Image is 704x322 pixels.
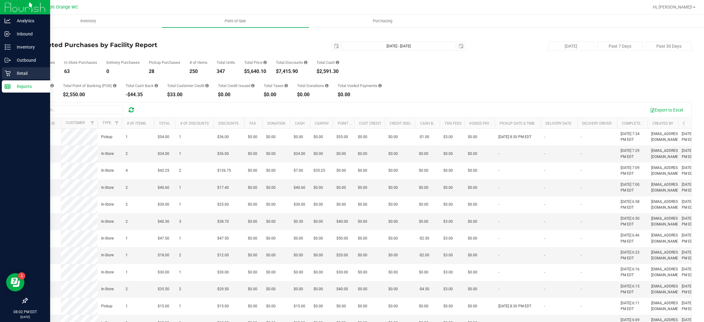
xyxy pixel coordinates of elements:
span: $0.00 [358,286,367,292]
div: $2,591.30 [317,69,339,74]
a: Created At [683,121,704,126]
span: $0.00 [248,151,257,157]
i: Sum of the successful, non-voided cash payment transactions for all purchases in the date range. ... [336,60,339,64]
a: Filter [87,118,97,128]
span: In-Store [101,219,114,225]
div: # of Items [189,60,207,64]
a: Total [159,121,170,126]
span: - [498,202,499,207]
span: $0.00 [336,168,346,174]
span: $47.50 [158,236,169,241]
span: [EMAIL_ADDRESS][DOMAIN_NAME] [651,266,681,278]
span: 2 [126,151,128,157]
a: Cust Credit [359,121,381,126]
div: Total Point of Banking (POB) [63,84,116,88]
span: $0.00 [388,219,398,225]
span: Port Orange WC [46,5,78,10]
div: Total Cash [317,60,339,64]
div: 250 [189,69,207,74]
span: In-Store [101,269,114,275]
span: Pickup [101,134,112,140]
span: $0.00 [358,269,367,275]
span: Point of Sale [216,18,254,24]
a: CanPay [315,121,329,126]
span: $0.00 [468,219,477,225]
span: - [581,185,582,191]
span: $35.50 [158,286,169,292]
i: Sum of the total prices of all purchases in the date range. [263,60,267,64]
span: - [544,151,545,157]
span: [EMAIL_ADDRESS][DOMAIN_NAME] [651,131,681,143]
span: - [544,185,545,191]
span: [DATE] 6:50 PM EDT [621,216,644,227]
span: 1 [2,1,5,6]
a: Customer [66,121,85,125]
span: $0.00 [388,252,398,258]
span: $0.00 [313,269,323,275]
a: # of Items [127,121,146,126]
span: $3.00 [443,269,453,275]
h4: Completed Purchases by Facility Report [27,42,248,48]
span: $0.00 [336,185,346,191]
span: 1 [179,202,181,207]
span: $3.00 [443,219,453,225]
span: $0.00 [443,168,453,174]
span: $30.00 [336,269,348,275]
span: $0.00 [468,252,477,258]
button: [DATE] [548,42,594,51]
span: [EMAIL_ADDRESS][DOMAIN_NAME] [651,250,681,261]
span: $0.00 [248,269,257,275]
span: $0.00 [468,151,477,157]
span: $0.00 [266,202,276,207]
span: - [581,168,582,174]
span: [DATE] 8:30 PM EDT [498,134,531,140]
div: Delivery Purchases [106,60,140,64]
span: -$1.00 [419,134,429,140]
span: $18.00 [158,252,169,258]
span: $0.00 [248,168,257,174]
span: $50.00 [336,236,348,241]
span: 2 [126,219,128,225]
span: [DATE] 6:15 PM EDT [621,284,644,295]
a: Purchasing [309,15,456,27]
span: In-Store [101,252,114,258]
span: $0.30 [294,219,303,225]
span: $30.00 [158,269,169,275]
a: Discounts [218,121,238,126]
span: - [544,219,545,225]
div: $7,415.90 [276,69,307,74]
a: Donation [267,121,285,126]
span: $40.00 [336,286,348,292]
span: $0.00 [266,185,276,191]
span: 1 [179,151,181,157]
i: Sum of the cash-back amounts from rounded-up electronic payments for all purchases in the date ra... [155,84,158,88]
span: $0.00 [358,134,367,140]
a: # of Discounts [180,121,209,126]
div: 347 [217,69,235,74]
span: $0.00 [336,202,346,207]
span: $0.00 [248,252,257,258]
span: $0.00 [468,236,477,241]
span: - [498,252,499,258]
span: - [544,252,545,258]
span: 2 [179,252,181,258]
span: $3.00 [443,134,453,140]
span: $0.00 [336,151,346,157]
span: $30.00 [217,269,229,275]
span: 2 [179,286,181,292]
span: $7.00 [294,168,303,174]
span: 1 [126,134,128,140]
span: $0.00 [248,219,257,225]
i: Sum of the successful, non-voided payments using account credit for all purchases in the date range. [205,84,209,88]
span: $35.25 [313,168,325,174]
span: $0.00 [266,168,276,174]
span: $40.60 [158,185,169,191]
span: 4 [126,168,128,174]
span: $0.00 [388,134,398,140]
a: Txn Fees [445,121,461,126]
span: $3.00 [443,252,453,258]
div: Total Discounts [276,60,307,64]
span: [DATE] 7:29 PM EDT [621,148,644,159]
div: Total Donations [297,84,328,88]
span: $0.00 [248,185,257,191]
